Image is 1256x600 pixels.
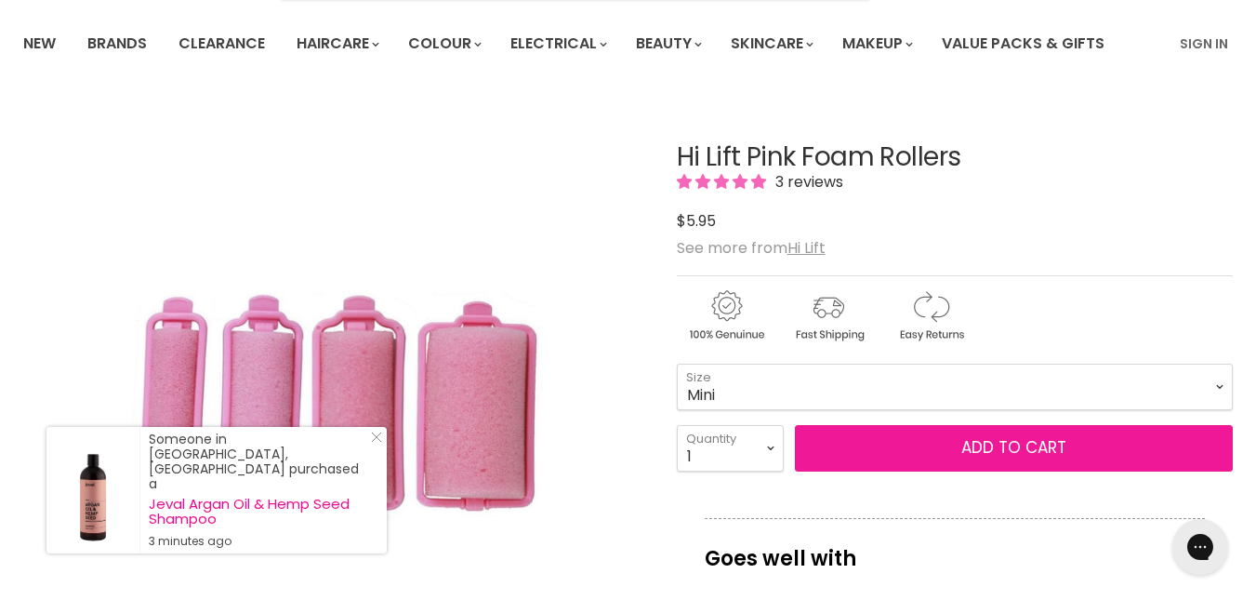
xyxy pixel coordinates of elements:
a: Close Notification [364,432,382,450]
h1: Hi Lift Pink Foam Rollers [677,143,1233,172]
img: returns.gif [881,287,980,344]
a: Beauty [622,24,713,63]
a: Value Packs & Gifts [928,24,1118,63]
a: Colour [394,24,493,63]
small: 3 minutes ago [149,534,368,549]
a: Visit product page [46,427,139,553]
div: Someone in [GEOGRAPHIC_DATA], [GEOGRAPHIC_DATA] purchased a [149,432,368,549]
a: New [9,24,70,63]
ul: Main menu [9,17,1144,71]
span: Add to cart [961,436,1066,459]
a: Jeval Argan Oil & Hemp Seed Shampoo [149,497,368,527]
p: Goes well with [705,518,1205,580]
span: $5.95 [677,210,716,232]
span: 5.00 stars [677,171,770,193]
a: Skincare [717,24,825,63]
a: Electrical [496,24,618,63]
iframe: Gorgias live chat messenger [1163,513,1237,581]
span: See more from [677,237,826,259]
img: genuine.gif [677,287,775,344]
a: Brands [73,24,161,63]
a: Haircare [283,24,390,63]
a: Makeup [828,24,924,63]
select: Quantity [677,425,784,472]
a: Sign In [1169,24,1239,63]
svg: Close Icon [371,432,382,443]
button: Add to cart [795,425,1233,472]
a: Clearance [165,24,279,63]
span: 3 reviews [770,171,843,193]
img: shipping.gif [779,287,878,344]
a: Hi Lift [787,237,826,259]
